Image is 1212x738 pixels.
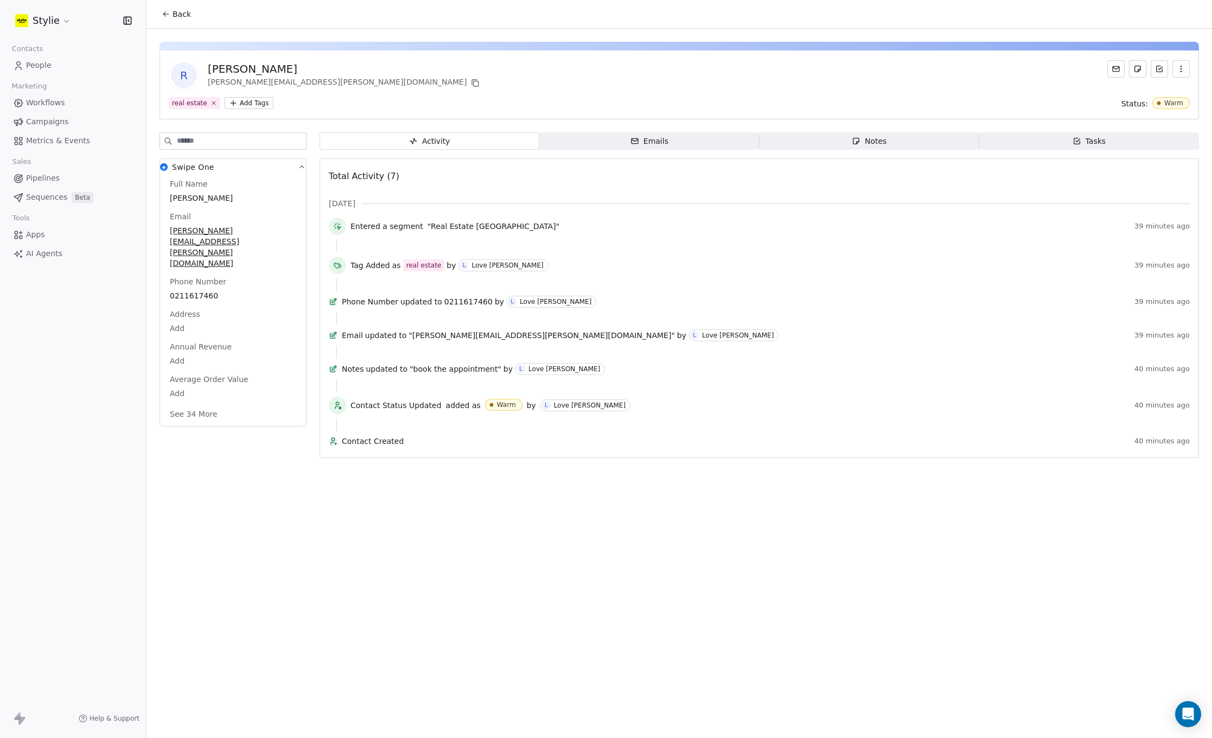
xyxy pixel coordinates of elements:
[444,296,493,307] span: 0211617460
[172,98,207,108] div: real estate
[13,11,73,30] button: Stylie
[26,60,52,71] span: People
[1134,261,1190,270] span: 39 minutes ago
[172,162,214,173] span: Swipe One
[520,298,591,306] div: Love [PERSON_NAME]
[446,260,456,271] span: by
[852,136,886,147] div: Notes
[1134,401,1190,410] span: 40 minutes ago
[342,364,363,374] span: Notes
[677,330,686,341] span: by
[463,261,466,270] div: L
[155,4,197,24] button: Back
[168,179,210,189] span: Full Name
[1134,365,1190,373] span: 40 minutes ago
[497,401,516,409] div: Warm
[170,355,296,366] span: Add
[26,173,60,184] span: Pipelines
[170,323,296,334] span: Add
[410,364,501,374] span: "book the appointment"
[168,309,202,320] span: Address
[9,94,137,112] a: Workflows
[350,400,442,411] span: Contact Status Updated
[342,296,398,307] span: Phone Number
[163,404,224,424] button: See 34 More
[406,260,442,270] div: real estate
[9,226,137,244] a: Apps
[511,297,514,306] div: L
[8,154,36,170] span: Sales
[446,400,481,411] span: added as
[171,62,197,88] span: R
[168,211,193,222] span: Email
[170,193,296,203] span: [PERSON_NAME]
[90,714,139,723] span: Help & Support
[1121,98,1148,109] span: Status:
[471,262,543,269] div: Love [PERSON_NAME]
[1134,437,1190,446] span: 40 minutes ago
[545,401,548,410] div: L
[8,210,34,226] span: Tools
[170,290,296,301] span: 0211617460
[168,374,251,385] span: Average Order Value
[342,436,1130,447] span: Contact Created
[9,132,137,150] a: Metrics & Events
[26,248,62,259] span: AI Agents
[26,135,90,147] span: Metrics & Events
[350,221,423,232] span: Entered a segment
[409,330,675,341] span: "[PERSON_NAME][EMAIL_ADDRESS][PERSON_NAME][DOMAIN_NAME]"
[1164,99,1183,107] div: Warm
[7,78,52,94] span: Marketing
[630,136,668,147] div: Emails
[519,365,522,373] div: L
[1134,297,1190,306] span: 39 minutes ago
[160,179,306,426] div: Swipe OneSwipe One
[693,331,696,340] div: L
[160,163,168,171] img: Swipe One
[495,296,504,307] span: by
[168,276,228,287] span: Phone Number
[72,192,93,203] span: Beta
[392,260,401,271] span: as
[26,192,67,203] span: Sequences
[160,159,306,179] button: Swipe OneSwipe One
[350,260,390,271] span: Tag Added
[7,41,48,57] span: Contacts
[9,169,137,187] a: Pipelines
[366,364,407,374] span: updated to
[1175,701,1201,727] div: Open Intercom Messenger
[170,225,296,269] span: [PERSON_NAME][EMAIL_ADDRESS][PERSON_NAME][DOMAIN_NAME]
[1134,331,1190,340] span: 39 minutes ago
[400,296,442,307] span: updated to
[170,388,296,399] span: Add
[26,116,68,128] span: Campaigns
[79,714,139,723] a: Help & Support
[9,188,137,206] a: SequencesBeta
[329,198,355,209] span: [DATE]
[428,221,559,232] span: "Real Estate [GEOGRAPHIC_DATA]"
[15,14,28,27] img: stylie-square-yellow.svg
[554,402,626,409] div: Love [PERSON_NAME]
[9,245,137,263] a: AI Agents
[208,61,482,77] div: [PERSON_NAME]
[26,97,65,109] span: Workflows
[528,365,600,373] div: Love [PERSON_NAME]
[342,330,363,341] span: Email
[173,9,191,20] span: Back
[1134,222,1190,231] span: 39 minutes ago
[1073,136,1106,147] div: Tasks
[9,56,137,74] a: People
[702,332,774,339] div: Love [PERSON_NAME]
[225,97,273,109] button: Add Tags
[9,113,137,131] a: Campaigns
[168,341,234,352] span: Annual Revenue
[503,364,513,374] span: by
[26,229,45,240] span: Apps
[329,171,399,181] span: Total Activity (7)
[33,14,60,28] span: Stylie
[365,330,407,341] span: updated to
[208,77,482,90] div: [PERSON_NAME][EMAIL_ADDRESS][PERSON_NAME][DOMAIN_NAME]
[527,400,536,411] span: by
